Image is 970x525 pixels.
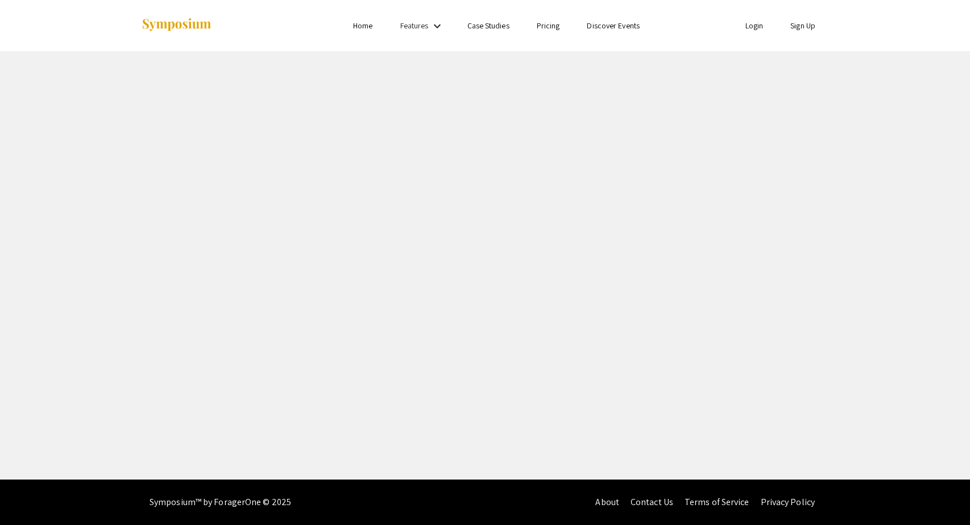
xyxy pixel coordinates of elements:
[595,496,619,508] a: About
[761,496,815,508] a: Privacy Policy
[685,496,749,508] a: Terms of Service
[631,496,673,508] a: Contact Us
[587,20,640,31] a: Discover Events
[430,19,444,33] mat-icon: Expand Features list
[745,20,764,31] a: Login
[141,18,212,33] img: Symposium by ForagerOne
[353,20,372,31] a: Home
[150,480,291,525] div: Symposium™ by ForagerOne © 2025
[467,20,509,31] a: Case Studies
[922,474,961,516] iframe: Chat
[400,20,429,31] a: Features
[790,20,815,31] a: Sign Up
[537,20,560,31] a: Pricing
